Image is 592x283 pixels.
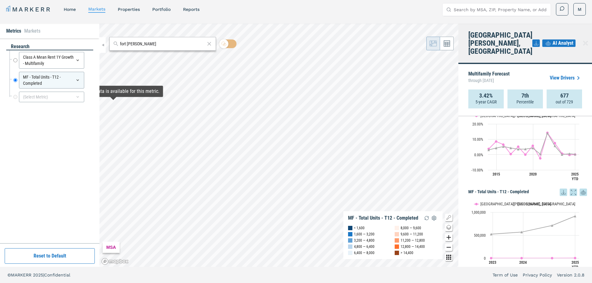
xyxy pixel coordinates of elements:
[502,145,505,148] path: Monday, 14 Dec, 17:00, 5.26. USA.
[445,234,452,241] button: Zoom in map button
[445,253,452,261] button: Other options map button
[556,99,573,105] p: out of 729
[510,153,512,155] path: Wednesday, 14 Dec, 17:00, 0.33. Fort Collins, CO.
[557,272,585,278] a: Version 2.0.8
[445,214,452,221] button: Show/Hide Legend Map Button
[471,210,486,215] text: 1,000,000
[561,153,563,156] path: Thursday, 14 Dec, 17:00, 0.05. USA.
[445,224,452,231] button: Change style map button
[120,41,205,47] input: Search by MSA or ZIP Code
[495,140,498,143] path: Sunday, 14 Dec, 17:00, 8.54. Fort Collins, CO.
[472,122,483,126] text: 20.00%
[551,257,553,259] path: Saturday, 14 Dec, 17:00, 470. Fort Collins, CO.
[354,225,365,231] div: < 1,600
[532,147,534,149] path: Saturday, 14 Dec, 17:00, 4.29. USA.
[19,92,84,102] div: (Select Metric)
[354,250,374,256] div: 6,400 — 8,000
[510,147,512,149] path: Wednesday, 14 Dec, 17:00, 4.33. USA.
[468,108,587,185] div: Class A Mean Rent 1Y Growth - Multifamily. Highcharts interactive chart.
[475,99,497,105] p: 5-year CAGR
[524,153,527,156] path: Friday, 14 Dec, 17:00, -0.04. Fort Collins, CO.
[474,233,486,238] text: 500,000
[553,39,573,47] span: AI Analyst
[44,272,70,277] span: Confidential
[578,6,581,12] span: M
[468,189,587,196] h5: MF - Total Units - T12 - Completed
[401,225,421,231] div: 8,000 — 9,600
[539,157,542,159] path: Monday, 14 Dec, 17:00, -2.44. Fort Collins, CO.
[490,233,493,235] path: Wednesday, 14 Dec, 17:00, 522,356.5. USA.
[551,224,553,227] path: Saturday, 14 Dec, 17:00, 711,234.5. USA.
[401,231,423,237] div: 9,600 — 11,200
[489,260,496,265] text: 2023
[560,93,569,99] strong: 677
[152,7,171,12] a: Portfolio
[493,272,518,278] a: Term of Use
[6,5,51,14] a: MARKERR
[573,3,586,16] button: M
[5,248,95,264] button: Reset to Default
[401,244,425,250] div: 12,800 — 14,400
[574,257,576,259] path: Sunday, 14 Sep, 18:00, 1,394.5. Fort Collins, CO.
[519,260,527,265] text: 2024
[468,196,587,274] div: MF - Total Units - T12 - Completed. Highcharts interactive chart.
[354,231,374,237] div: 1,600 — 3,200
[574,215,576,217] path: Sunday, 14 Sep, 18:00, 913,638. USA.
[474,153,483,157] text: 0.00%
[521,257,523,259] path: Thursday, 14 Dec, 17:00, 822. Fort Collins, CO.
[468,76,510,84] span: through [DATE]
[490,257,493,259] path: Wednesday, 14 Dec, 17:00, 531. Fort Collins, CO.
[101,258,129,265] a: Mapbox logo
[488,148,490,150] path: Saturday, 14 Dec, 17:00, 3.73. Fort Collins, CO.
[488,148,490,151] path: Saturday, 14 Dec, 17:00, 3.09. USA.
[546,132,549,135] path: Tuesday, 14 Dec, 17:00, 13.97. USA.
[99,24,458,267] canvas: Map
[19,52,84,69] div: Class A Mean Rent 1Y Growth - Multifamily
[67,88,159,94] div: Map Tooltip Content
[183,7,200,12] a: reports
[423,214,430,222] img: Reload Legend
[103,242,120,253] div: MSA
[88,7,105,11] a: markets
[523,272,552,278] a: Privacy Policy
[571,172,579,181] text: 2025 YTD
[480,202,575,206] text: [GEOGRAPHIC_DATA][PERSON_NAME], [GEOGRAPHIC_DATA]
[401,237,425,244] div: 11,200 — 12,800
[472,137,483,142] text: 10.00%
[542,39,576,47] button: AI Analyst
[24,27,40,35] li: Markets
[524,148,527,150] path: Friday, 14 Dec, 17:00, 3.62. USA.
[468,108,582,185] svg: Interactive chart
[468,31,532,55] h4: [GEOGRAPHIC_DATA][PERSON_NAME], [GEOGRAPHIC_DATA]
[401,250,413,256] div: > 14,400
[64,7,76,12] a: home
[6,27,21,35] li: Metrics
[11,272,33,277] span: MARKERR
[529,172,537,176] text: 2020
[518,202,551,206] text: [GEOGRAPHIC_DATA]
[517,148,520,150] path: Thursday, 14 Dec, 17:00, 3.52. USA.
[454,3,547,16] input: Search by MSA, ZIP, Property Name, or Address
[479,93,493,99] strong: 3.42%
[539,153,542,155] path: Monday, 14 Dec, 17:00, 0.38. USA.
[468,71,510,84] p: Multifamily Forecast
[118,7,140,12] a: properties
[568,152,571,155] path: Saturday, 14 Dec, 17:00, 0.6. USA.
[484,256,486,261] text: 0
[516,99,534,105] p: Percentile
[471,168,483,172] text: -10.00%
[6,43,93,50] div: research
[468,196,582,274] svg: Interactive chart
[445,244,452,251] button: Zoom out map button
[354,237,374,244] div: 3,200 — 4,800
[495,147,498,149] path: Sunday, 14 Dec, 17:00, 4.29. USA.
[348,215,418,221] div: MF - Total Units - T12 - Completed
[430,214,438,222] img: Settings
[574,153,576,155] path: Sunday, 14 Sep, 18:00, 0.25. USA.
[7,272,11,277] span: ©
[532,144,534,147] path: Saturday, 14 Dec, 17:00, 5.76. Fort Collins, CO.
[493,172,500,176] text: 2015
[554,144,556,147] path: Wednesday, 14 Dec, 17:00, 5.69. USA.
[550,74,582,82] a: View Drivers
[33,272,44,277] span: 2025 |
